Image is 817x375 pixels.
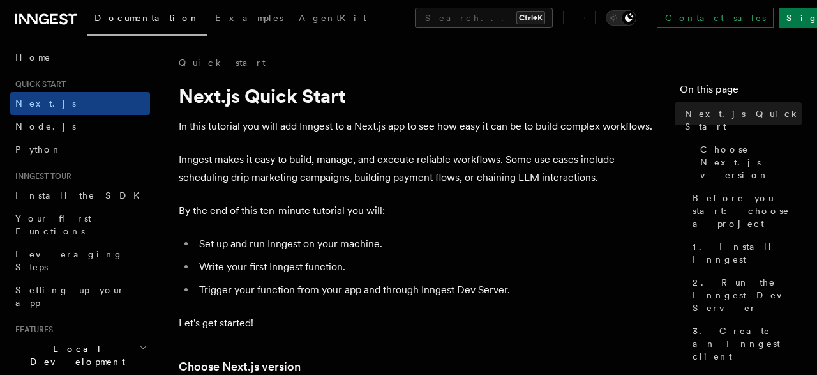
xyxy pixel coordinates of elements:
span: Before you start: choose a project [693,192,802,230]
span: 3. Create an Inngest client [693,325,802,363]
button: Toggle dark mode [606,10,636,26]
h4: On this page [680,82,802,102]
span: Choose Next.js version [700,143,802,181]
a: Setting up your app [10,279,150,314]
span: Leveraging Steps [15,249,123,272]
a: Node.js [10,115,150,138]
p: Inngest makes it easy to build, manage, and execute reliable workflows. Some use cases include sc... [179,151,654,187]
span: Next.js Quick Start [685,107,802,133]
button: Search...Ctrl+K [415,8,553,28]
span: Your first Functions [15,213,91,236]
span: 2. Run the Inngest Dev Server [693,276,802,314]
button: Local Development [10,337,150,373]
kbd: Ctrl+K [516,11,545,24]
li: Trigger your function from your app and through Inngest Dev Server. [195,281,654,299]
span: Python [15,144,62,155]
a: 3. Create an Inngest client [687,319,802,368]
span: Node.js [15,121,76,132]
span: Setting up your app [15,285,125,308]
a: Next.js [10,92,150,115]
a: Home [10,46,150,69]
h1: Next.js Quick Start [179,84,654,107]
a: Choose Next.js version [695,138,802,187]
a: 1. Install Inngest [687,235,802,271]
a: Next.js Quick Start [680,102,802,138]
span: Next.js [15,98,76,109]
span: Quick start [10,79,66,89]
span: AgentKit [299,13,366,23]
a: Before you start: choose a project [687,187,802,235]
span: Inngest tour [10,171,71,181]
a: Install the SDK [10,184,150,207]
span: Home [15,51,51,64]
p: In this tutorial you will add Inngest to a Next.js app to see how easy it can be to build complex... [179,118,654,135]
li: Write your first Inngest function. [195,258,654,276]
span: Features [10,325,53,335]
a: Quick start [179,56,266,69]
a: Examples [207,4,291,34]
a: Python [10,138,150,161]
span: Install the SDK [15,190,147,201]
a: Contact sales [657,8,774,28]
li: Set up and run Inngest on your machine. [195,235,654,253]
a: Your first Functions [10,207,150,243]
p: Let's get started! [179,314,654,332]
a: Documentation [87,4,207,36]
span: Documentation [94,13,200,23]
p: By the end of this ten-minute tutorial you will: [179,202,654,220]
span: 1. Install Inngest [693,240,802,266]
a: 2. Run the Inngest Dev Server [687,271,802,319]
a: Leveraging Steps [10,243,150,279]
span: Examples [215,13,283,23]
span: Local Development [10,342,139,368]
a: AgentKit [291,4,374,34]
